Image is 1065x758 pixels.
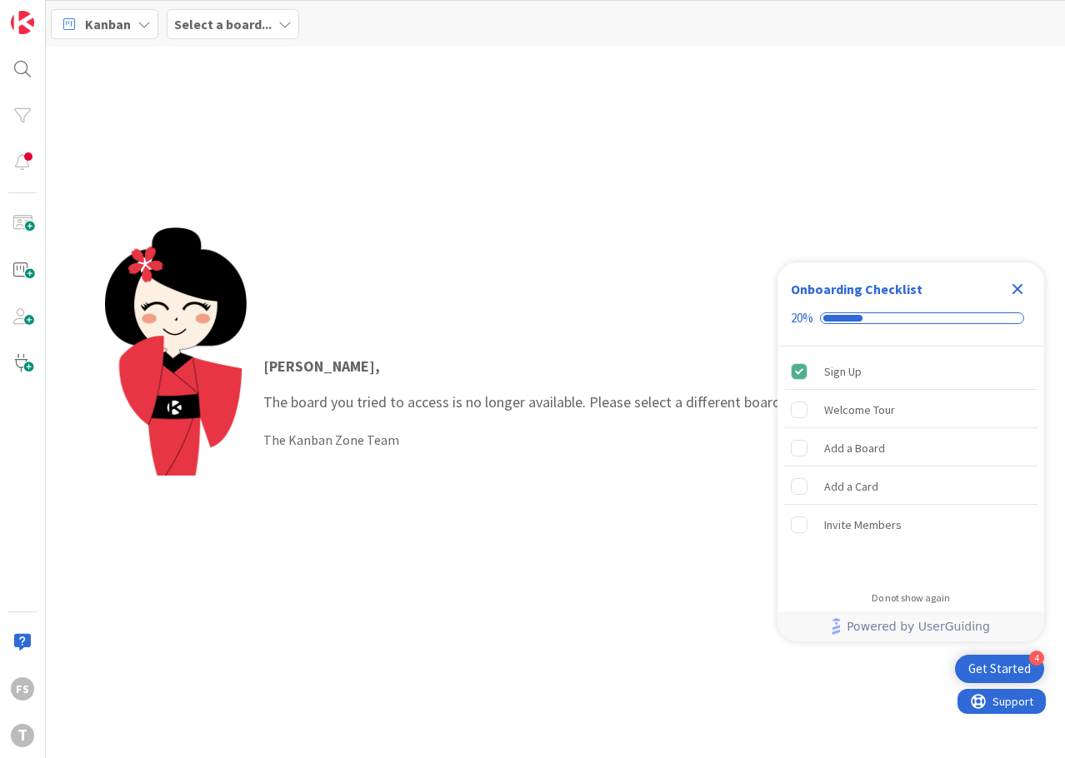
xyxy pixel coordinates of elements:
[791,279,922,299] div: Onboarding Checklist
[824,515,902,535] div: Invite Members
[784,430,1037,466] div: Add a Board is incomplete.
[263,355,990,413] p: The board you tried to access is no longer available. Please select a different board from the dr...
[824,476,878,496] div: Add a Card
[1004,276,1031,302] div: Close Checklist
[872,591,950,605] div: Do not show again
[955,655,1044,683] div: Open Get Started checklist, remaining modules: 4
[11,677,34,701] div: FS
[791,311,1031,326] div: Checklist progress: 20%
[786,611,1036,641] a: Powered by UserGuiding
[968,661,1031,677] div: Get Started
[174,16,272,32] b: Select a board...
[11,11,34,34] img: Visit kanbanzone.com
[777,262,1044,641] div: Checklist Container
[11,724,34,747] div: T
[791,311,813,326] div: 20%
[847,616,990,636] span: Powered by UserGuiding
[784,468,1037,505] div: Add a Card is incomplete.
[784,506,1037,543] div: Invite Members is incomplete.
[824,362,862,381] div: Sign Up
[824,438,885,458] div: Add a Board
[85,14,131,34] span: Kanban
[1029,651,1044,666] div: 4
[263,430,990,450] div: The Kanban Zone Team
[784,391,1037,428] div: Welcome Tour is incomplete.
[263,357,380,376] strong: [PERSON_NAME] ,
[777,347,1044,581] div: Checklist items
[35,2,76,22] span: Support
[784,353,1037,390] div: Sign Up is complete.
[824,400,895,420] div: Welcome Tour
[777,611,1044,641] div: Footer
